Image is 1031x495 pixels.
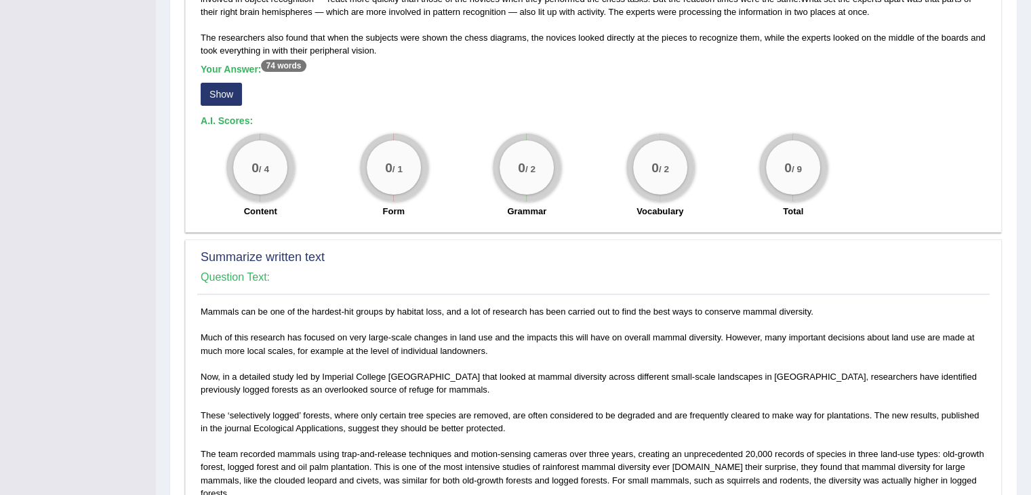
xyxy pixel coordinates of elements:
b: A.I. Scores: [201,115,253,126]
big: 0 [251,159,259,174]
small: / 2 [659,163,669,174]
h2: Summarize written text [201,251,986,264]
sup: 74 words [261,60,306,72]
label: Content [244,205,277,218]
small: / 9 [792,163,802,174]
small: / 4 [259,163,269,174]
big: 0 [385,159,392,174]
label: Form [383,205,405,218]
label: Vocabulary [636,205,683,218]
big: 0 [518,159,525,174]
h4: Question Text: [201,271,986,283]
small: / 1 [392,163,403,174]
label: Total [783,205,803,218]
button: Show [201,83,242,106]
big: 0 [651,159,659,174]
b: Your Answer: [201,64,306,75]
big: 0 [784,159,792,174]
small: / 2 [525,163,535,174]
label: Grammar [507,205,546,218]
